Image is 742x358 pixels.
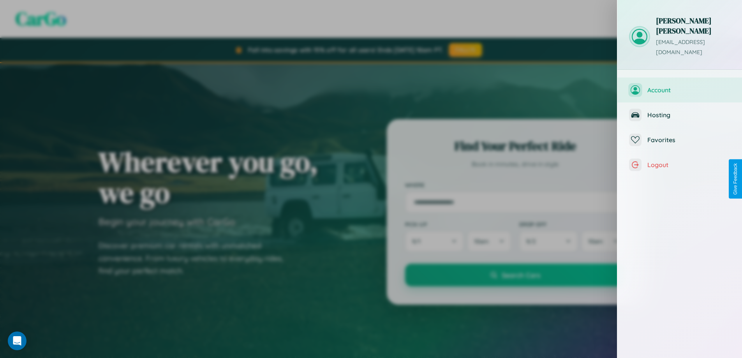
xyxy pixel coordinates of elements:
button: Logout [617,152,742,177]
span: Account [647,86,730,94]
p: [EMAIL_ADDRESS][DOMAIN_NAME] [656,37,730,58]
button: Account [617,78,742,102]
button: Favorites [617,127,742,152]
div: Open Intercom Messenger [8,332,26,350]
span: Logout [647,161,730,169]
span: Favorites [647,136,730,144]
div: Give Feedback [733,163,738,195]
button: Hosting [617,102,742,127]
h3: [PERSON_NAME] [PERSON_NAME] [656,16,730,36]
span: Hosting [647,111,730,119]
